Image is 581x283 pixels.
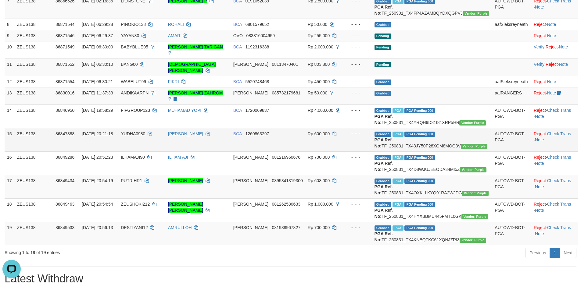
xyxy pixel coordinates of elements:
span: Grabbed [375,155,392,160]
span: Rp 700.000 [308,155,330,160]
span: [DATE] 20:56:13 [82,225,113,230]
span: Grabbed [375,22,392,27]
a: Next [560,248,576,258]
a: Reject [534,131,546,136]
span: BCA [233,108,242,113]
td: ZEUS138 [15,222,53,245]
div: Showing 1 to 19 of 19 entries [5,247,238,256]
a: Reject [534,90,546,95]
span: Copy 085732179681 to clipboard [272,90,300,95]
td: · · [531,151,578,175]
td: 17 [5,175,15,198]
td: · · [531,222,578,245]
span: Rp 450.000 [308,79,330,84]
span: Vendor URL: https://trx4.1velocity.biz [460,238,486,243]
a: Reject [534,108,546,113]
td: · · [531,175,578,198]
span: Pending [375,62,391,67]
span: PGA Pending [404,225,435,231]
span: [PERSON_NAME] [233,155,268,160]
span: Rp 1.000.000 [308,202,333,207]
span: Copy 083816004659 to clipboard [246,33,275,38]
td: 12 [5,76,15,87]
span: [DATE] 06:29:28 [82,22,113,27]
span: Grabbed [375,225,392,231]
span: 86849434 [56,178,74,183]
span: Copy 1192316388 to clipboard [245,44,269,49]
div: - - - [346,90,369,96]
a: Reject [534,22,546,27]
span: Grabbed [375,108,392,113]
span: 86849463 [56,202,74,207]
a: Note [559,62,568,67]
a: Reject [546,44,558,49]
div: - - - [346,201,369,207]
span: BANG00 [121,62,138,67]
b: PGA Ref. No: [375,5,393,16]
td: AUTOWD-BOT-PGA [492,222,531,245]
a: Note [535,5,544,9]
span: Copy 5520748468 to clipboard [245,79,269,84]
button: Open LiveChat chat widget [2,2,21,21]
td: · · [531,128,578,151]
span: Copy 081262530633 to clipboard [272,202,300,207]
span: 86871552 [56,62,74,67]
span: [PERSON_NAME] [233,62,268,67]
span: [DATE] 20:51:23 [82,155,113,160]
span: Rp 803.800 [308,62,330,67]
td: ZEUS138 [15,76,53,87]
a: [PERSON_NAME] TARIGAN [168,44,223,49]
td: TF_250831_TX43JY50P28XGM8MOG3V [372,128,493,151]
td: · [531,30,578,41]
span: 86871546 [56,33,74,38]
span: Pending [375,45,391,50]
span: [DATE] 11:37:33 [82,90,113,95]
a: Reject [534,202,546,207]
td: TF_250831_TX4D8WJUJEEODA34MI5Z [372,151,493,175]
span: Rp 255.000 [308,33,330,38]
span: ZEUSHOKI212 [121,202,150,207]
td: AUTOWD-BOT-PGA [492,104,531,128]
a: Reject [534,79,546,84]
a: Reject [546,62,558,67]
a: Check Trans [547,155,571,160]
td: ZEUS138 [15,175,53,198]
span: Vendor URL: https://trx4.1velocity.biz [461,214,488,219]
a: Note [535,184,544,189]
span: Copy 08113470401 to clipboard [272,62,298,67]
a: Note [535,137,544,142]
span: Pending [375,34,391,39]
span: OVO [233,33,243,38]
span: 86849286 [56,155,74,160]
td: AUTOWD-BOT-PGA [492,175,531,198]
a: [PERSON_NAME] ZAHROM [168,90,223,95]
td: AUTOWD-BOT-PGA [492,151,531,175]
a: Reject [534,178,546,183]
td: TF_250831_TX4KNEQFKC61XQNJZRI3 [372,222,493,245]
td: AUTOWD-BOT-PGA [492,128,531,151]
a: AMAR [168,33,180,38]
div: - - - [346,33,369,39]
a: [DEMOGRAPHIC_DATA][PERSON_NAME] [168,62,216,73]
span: PGA Pending [404,155,435,160]
span: 86849533 [56,225,74,230]
a: Previous [525,248,550,258]
td: ZEUS138 [15,104,53,128]
a: Reject [534,155,546,160]
b: PGA Ref. No: [375,208,393,219]
a: MUHAMAD YOPI [168,108,201,113]
span: [PERSON_NAME] [233,202,268,207]
span: 86871554 [56,79,74,84]
a: Check Trans [547,131,571,136]
span: [PERSON_NAME] [233,90,268,95]
span: DESTIYANI12 [121,225,148,230]
div: - - - [346,107,369,113]
a: [PERSON_NAME] [168,178,203,183]
td: aafSieksreyneath [492,76,531,87]
span: PGA Pending [404,108,435,113]
span: Rp 2.000.000 [308,44,333,49]
td: ZEUS138 [15,30,53,41]
a: Note [535,208,544,213]
span: PGA Pending [404,202,435,207]
span: PINOKIO138 [121,22,146,27]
